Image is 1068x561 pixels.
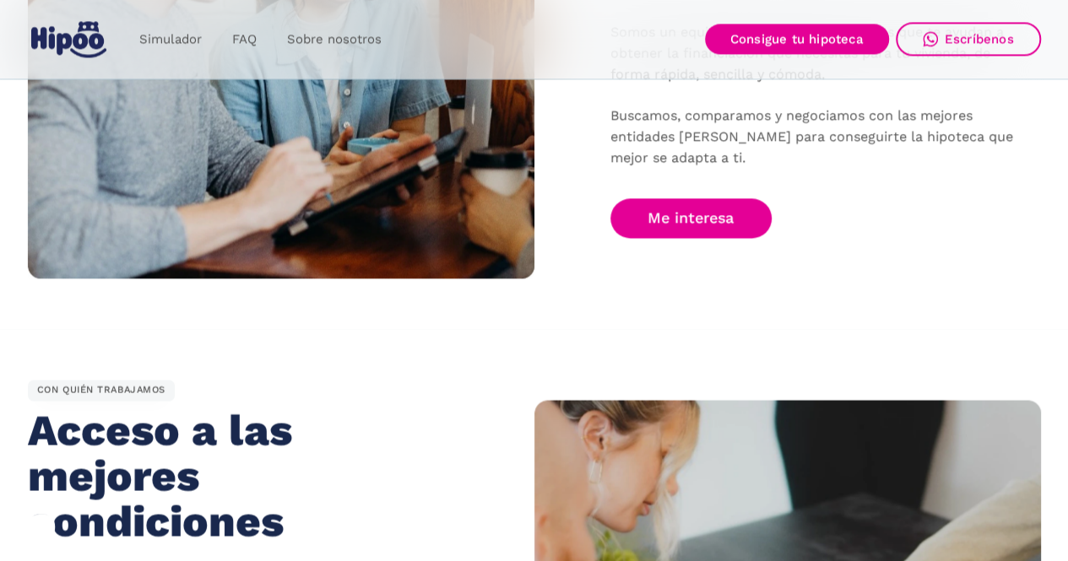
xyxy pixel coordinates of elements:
div: CON QUIÉN TRABAJAMOS [28,380,176,402]
a: home [28,15,111,65]
p: Somos un equipo de expertos hipotecarios que te ayudan a obtener la financiación que necesitas pa... [610,22,1016,169]
a: Me interesa [610,198,773,238]
a: Escríbenos [896,23,1041,57]
a: Sobre nosotros [272,24,397,57]
a: Consigue tu hipoteca [705,24,889,55]
h2: Acceso a las mejores condiciones [28,407,417,543]
div: Escríbenos [945,32,1014,47]
a: FAQ [217,24,272,57]
a: Simulador [124,24,217,57]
